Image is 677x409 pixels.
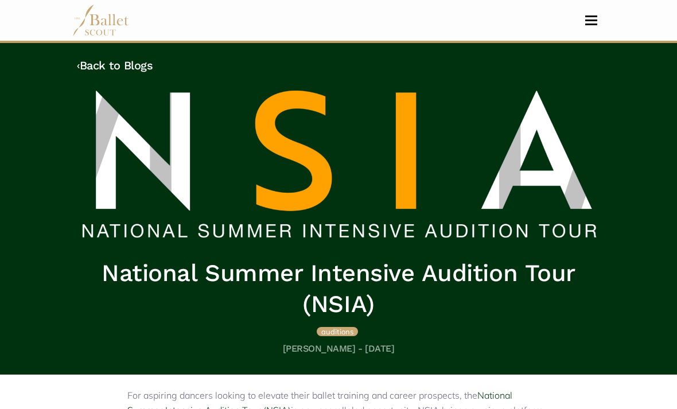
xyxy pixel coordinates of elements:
h1: National Summer Intensive Audition Tour (NSIA) [77,258,600,320]
button: Toggle navigation [578,15,605,26]
a: ‹Back to Blogs [77,59,153,72]
img: header_image.img [77,87,600,248]
span: auditions [321,327,353,336]
code: ‹ [77,58,80,72]
h5: [PERSON_NAME] - [DATE] [77,343,600,355]
a: auditions [317,325,358,337]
